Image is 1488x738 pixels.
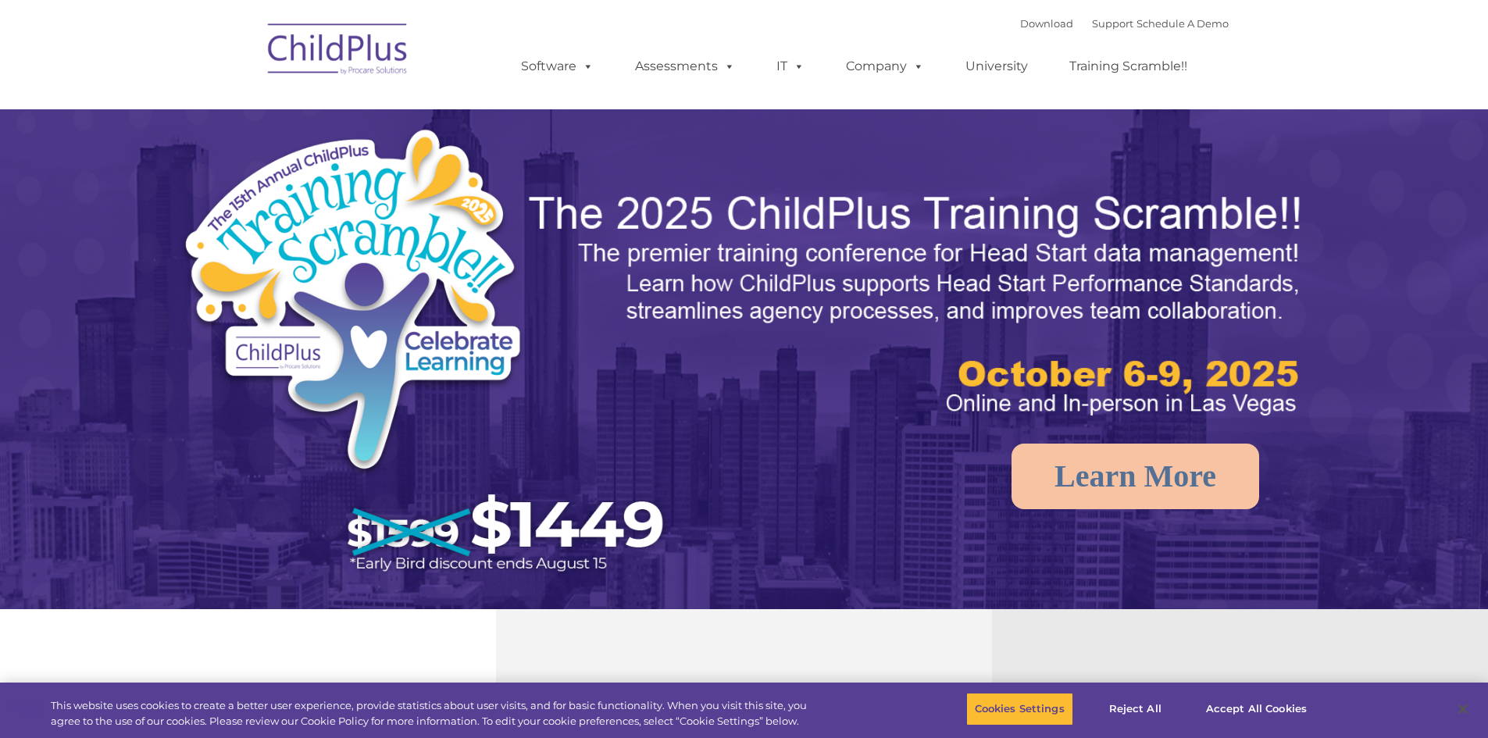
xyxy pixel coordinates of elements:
[217,103,265,115] span: Last name
[619,51,751,82] a: Assessments
[1054,51,1203,82] a: Training Scramble!!
[260,12,416,91] img: ChildPlus by Procare Solutions
[1020,17,1073,30] a: Download
[1012,444,1259,509] a: Learn More
[505,51,609,82] a: Software
[1446,692,1480,726] button: Close
[966,693,1073,726] button: Cookies Settings
[1087,693,1184,726] button: Reject All
[1092,17,1133,30] a: Support
[217,167,284,179] span: Phone number
[950,51,1044,82] a: University
[1197,693,1315,726] button: Accept All Cookies
[1137,17,1229,30] a: Schedule A Demo
[1020,17,1229,30] font: |
[51,698,819,729] div: This website uses cookies to create a better user experience, provide statistics about user visit...
[761,51,820,82] a: IT
[830,51,940,82] a: Company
